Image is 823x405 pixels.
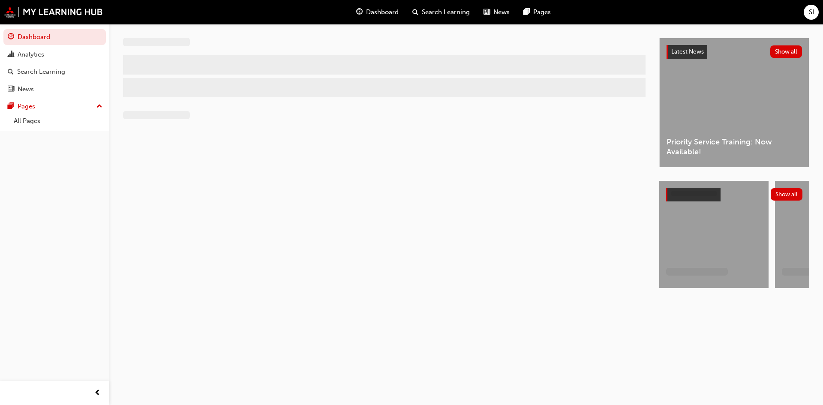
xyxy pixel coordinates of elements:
[17,67,65,77] div: Search Learning
[94,388,101,399] span: prev-icon
[770,45,802,58] button: Show all
[3,64,106,80] a: Search Learning
[18,102,35,111] div: Pages
[517,3,558,21] a: pages-iconPages
[671,48,704,55] span: Latest News
[3,47,106,63] a: Analytics
[405,3,477,21] a: search-iconSearch Learning
[8,51,14,59] span: chart-icon
[484,7,490,18] span: news-icon
[3,99,106,114] button: Pages
[666,188,802,201] a: Show all
[8,86,14,93] span: news-icon
[667,45,802,59] a: Latest NewsShow all
[8,103,14,111] span: pages-icon
[349,3,405,21] a: guage-iconDashboard
[533,7,551,17] span: Pages
[659,38,809,167] a: Latest NewsShow allPriority Service Training: Now Available!
[96,101,102,112] span: up-icon
[809,7,814,17] span: SI
[366,7,399,17] span: Dashboard
[3,81,106,97] a: News
[493,7,510,17] span: News
[356,7,363,18] span: guage-icon
[412,7,418,18] span: search-icon
[3,29,106,45] a: Dashboard
[771,188,803,201] button: Show all
[422,7,470,17] span: Search Learning
[3,27,106,99] button: DashboardAnalyticsSearch LearningNews
[18,84,34,94] div: News
[804,5,819,20] button: SI
[8,68,14,76] span: search-icon
[10,114,106,128] a: All Pages
[667,137,802,156] span: Priority Service Training: Now Available!
[18,50,44,60] div: Analytics
[477,3,517,21] a: news-iconNews
[523,7,530,18] span: pages-icon
[4,6,103,18] img: mmal
[8,33,14,41] span: guage-icon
